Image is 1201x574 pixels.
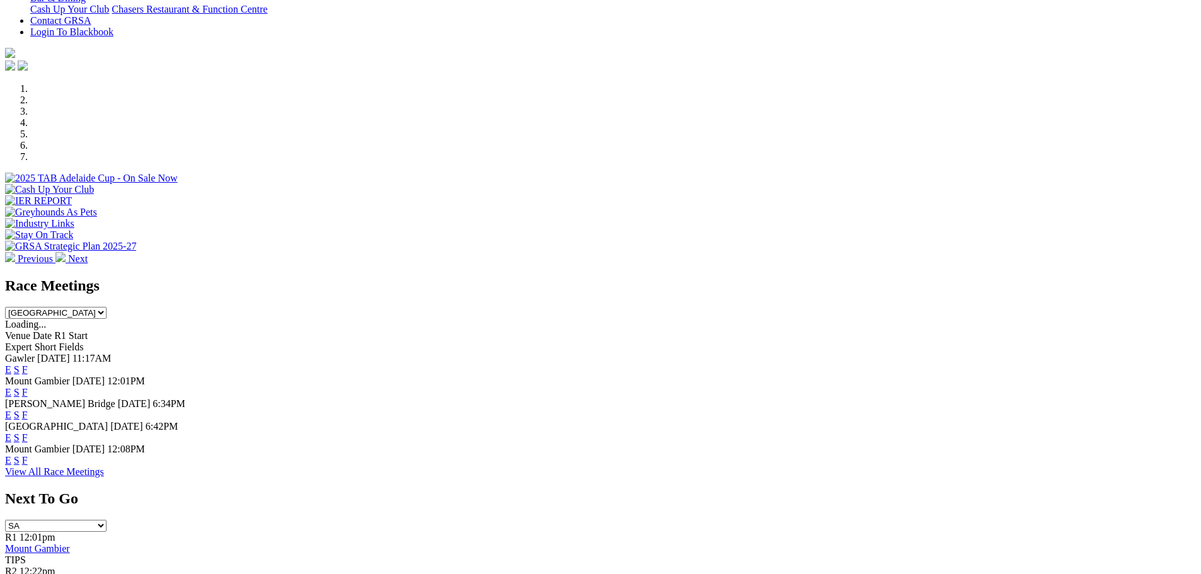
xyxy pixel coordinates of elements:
img: GRSA Strategic Plan 2025-27 [5,241,136,252]
span: [DATE] [110,421,143,432]
span: Gawler [5,353,35,364]
span: TIPS [5,554,26,565]
span: R1 [5,532,17,542]
a: E [5,410,11,420]
a: S [14,432,20,443]
a: Contact GRSA [30,15,91,26]
span: Short [35,342,57,352]
img: facebook.svg [5,60,15,71]
a: F [22,387,28,398]
span: 6:34PM [153,398,185,409]
a: S [14,455,20,466]
img: 2025 TAB Adelaide Cup - On Sale Now [5,173,178,184]
span: [DATE] [73,376,105,386]
span: [DATE] [37,353,70,364]
a: E [5,387,11,398]
span: Expert [5,342,32,352]
img: Stay On Track [5,229,73,241]
span: 6:42PM [146,421,178,432]
a: S [14,410,20,420]
span: Next [68,253,88,264]
h2: Race Meetings [5,277,1196,294]
a: F [22,432,28,443]
a: Chasers Restaurant & Function Centre [112,4,267,14]
span: Loading... [5,319,46,330]
a: View All Race Meetings [5,466,104,477]
span: Mount Gambier [5,444,70,454]
a: F [22,410,28,420]
span: 12:08PM [107,444,145,454]
a: Next [55,253,88,264]
span: [DATE] [118,398,151,409]
img: Cash Up Your Club [5,184,94,195]
span: R1 Start [54,330,88,341]
span: Previous [18,253,53,264]
a: E [5,364,11,375]
a: Mount Gambier [5,543,70,554]
span: 11:17AM [73,353,112,364]
img: Industry Links [5,218,74,229]
a: S [14,364,20,375]
img: logo-grsa-white.png [5,48,15,58]
span: 12:01PM [107,376,145,386]
a: F [22,455,28,466]
a: Login To Blackbook [30,26,113,37]
a: F [22,364,28,375]
img: chevron-left-pager-white.svg [5,252,15,262]
div: Bar & Dining [30,4,1196,15]
span: Fields [59,342,83,352]
a: E [5,455,11,466]
a: Previous [5,253,55,264]
span: Date [33,330,52,341]
span: Mount Gambier [5,376,70,386]
span: [GEOGRAPHIC_DATA] [5,421,108,432]
img: Greyhounds As Pets [5,207,97,218]
span: 12:01pm [20,532,55,542]
h2: Next To Go [5,490,1196,507]
img: IER REPORT [5,195,72,207]
span: [PERSON_NAME] Bridge [5,398,115,409]
a: S [14,387,20,398]
span: [DATE] [73,444,105,454]
a: E [5,432,11,443]
img: chevron-right-pager-white.svg [55,252,66,262]
img: twitter.svg [18,60,28,71]
a: Cash Up Your Club [30,4,109,14]
span: Venue [5,330,30,341]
